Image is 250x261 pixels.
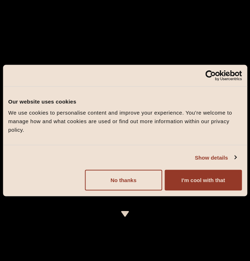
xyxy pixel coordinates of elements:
[8,97,242,106] div: Our website uses cookies
[85,170,162,191] button: No thanks
[165,170,242,191] button: I'm cool with that
[8,109,242,134] div: We use cookies to personalise content and improve your experience. You're welcome to manage how a...
[195,153,236,162] a: Show details
[179,70,242,81] a: Usercentrics Cookiebot - opens in a new window
[121,211,129,217] img: icon-dropdown-cream.svg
